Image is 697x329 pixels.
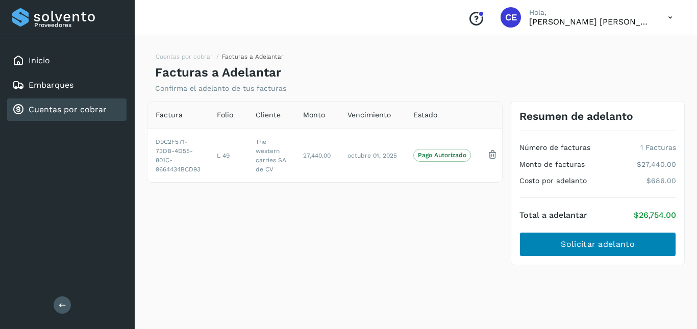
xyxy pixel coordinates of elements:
h3: Resumen de adelanto [519,110,633,122]
div: Inicio [7,49,127,72]
span: Monto [303,110,325,120]
h4: Facturas a Adelantar [155,65,281,80]
a: Cuentas por cobrar [156,53,213,60]
span: Facturas a Adelantar [222,53,284,60]
p: Proveedores [34,21,122,29]
span: Cliente [256,110,281,120]
a: Cuentas por cobrar [29,105,107,114]
p: 1 Facturas [640,143,676,152]
h4: Número de facturas [519,143,590,152]
p: Confirma el adelanto de tus facturas [155,84,286,93]
span: Vencimiento [347,110,391,120]
p: $27,440.00 [637,160,676,169]
span: Folio [217,110,233,120]
h4: Costo por adelanto [519,176,587,185]
span: Solicitar adelanto [561,239,634,250]
span: Estado [413,110,437,120]
td: D9C2F571-73DB-4D55-801C-9664434BCD93 [147,129,209,182]
a: Embarques [29,80,73,90]
h4: Monto de facturas [519,160,585,169]
button: Solicitar adelanto [519,232,676,257]
p: $26,754.00 [634,210,676,220]
p: Hola, [529,8,652,17]
h4: Total a adelantar [519,210,587,220]
td: The western carries SA de CV [247,129,295,182]
p: CLAUDIA ELIZABETH SANCHEZ RAMIREZ [529,17,652,27]
span: octubre 01, 2025 [347,152,397,159]
div: Cuentas por cobrar [7,98,127,121]
nav: breadcrumb [155,52,284,65]
a: Inicio [29,56,50,65]
span: 27,440.00 [303,152,331,159]
p: Pago Autorizado [418,151,466,159]
span: Factura [156,110,183,120]
p: $686.00 [646,176,676,185]
td: L 49 [209,129,247,182]
div: Embarques [7,74,127,96]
